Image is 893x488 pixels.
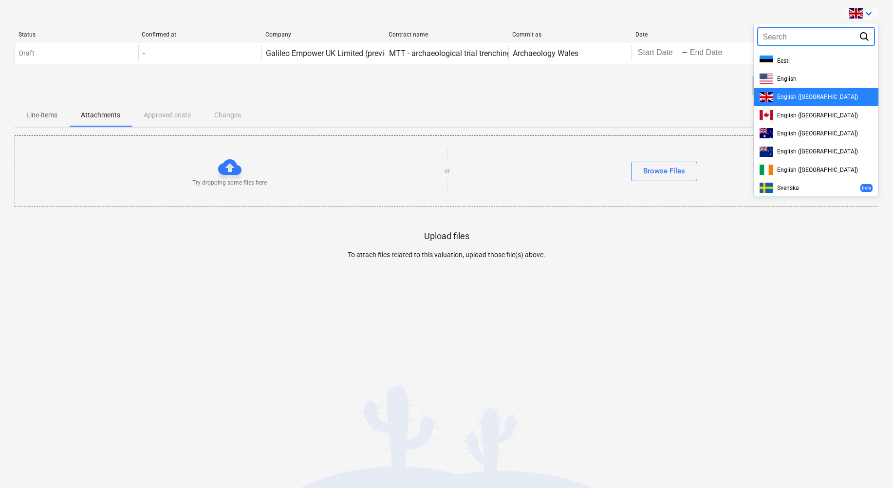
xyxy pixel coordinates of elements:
[777,130,858,137] span: English ([GEOGRAPHIC_DATA])
[862,185,871,191] p: beta
[777,57,790,64] span: Eesti
[777,167,858,173] span: English ([GEOGRAPHIC_DATA])
[777,75,797,82] span: English
[777,148,858,155] span: English ([GEOGRAPHIC_DATA])
[777,94,858,100] span: English ([GEOGRAPHIC_DATA])
[777,185,799,191] span: Svenska
[777,112,858,119] span: English ([GEOGRAPHIC_DATA])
